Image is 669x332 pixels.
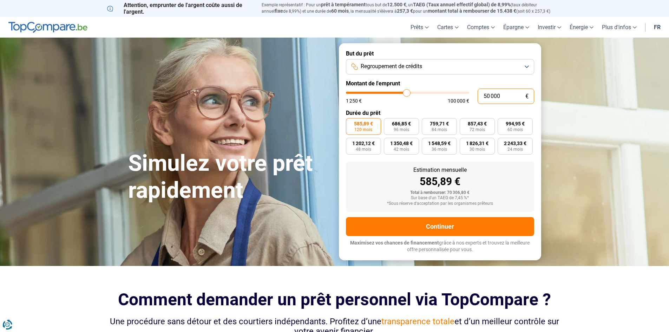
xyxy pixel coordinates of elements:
[352,141,375,146] span: 1 202,12 €
[390,141,413,146] span: 1 350,48 €
[354,128,372,132] span: 120 mois
[392,121,411,126] span: 686,85 €
[506,121,525,126] span: 994,95 €
[356,147,371,151] span: 48 mois
[354,121,373,126] span: 585,89 €
[433,17,463,38] a: Cartes
[8,22,87,33] img: TopCompare
[346,59,534,74] button: Regroupement de crédits
[565,17,598,38] a: Énergie
[499,17,533,38] a: Épargne
[346,217,534,236] button: Continuer
[504,141,526,146] span: 2 243,33 €
[387,2,406,7] span: 12.500 €
[352,196,529,201] div: Sur base d'un TAEG de 7,45 %*
[394,128,409,132] span: 96 mois
[428,8,516,14] span: montant total à rembourser de 15.438 €
[331,8,349,14] span: 60 mois
[448,98,469,103] span: 100 000 €
[397,8,413,14] span: 257,3 €
[394,147,409,151] span: 42 mois
[352,176,529,187] div: 585,89 €
[321,2,366,7] span: prêt à tempérament
[346,98,362,103] span: 1 250 €
[352,190,529,195] div: Total à rembourser: 70 306,80 €
[352,201,529,206] div: *Sous réserve d'acceptation par les organismes prêteurs
[262,2,562,14] p: Exemple représentatif : Pour un tous but de , un (taux débiteur annuel de 8,99%) et une durée de ...
[507,128,523,132] span: 60 mois
[381,317,454,326] span: transparence totale
[432,128,447,132] span: 84 mois
[406,17,433,38] a: Prêts
[128,150,330,204] h1: Simulez votre prêt rapidement
[432,147,447,151] span: 36 mois
[275,8,283,14] span: fixe
[468,121,487,126] span: 857,43 €
[361,63,422,70] span: Regroupement de crédits
[350,240,439,246] span: Maximisez vos chances de financement
[533,17,565,38] a: Investir
[525,93,529,99] span: €
[507,147,523,151] span: 24 mois
[463,17,499,38] a: Comptes
[430,121,449,126] span: 759,71 €
[107,290,562,309] h2: Comment demander un prêt personnel via TopCompare ?
[650,17,665,38] a: fr
[346,240,534,253] p: grâce à nos experts et trouvez la meilleure offre personnalisée pour vous.
[346,80,534,87] label: Montant de l'emprunt
[413,2,511,7] span: TAEG (Taux annuel effectif global) de 8,99%
[598,17,641,38] a: Plus d'infos
[107,2,253,15] p: Attention, emprunter de l'argent coûte aussi de l'argent.
[470,128,485,132] span: 72 mois
[346,110,534,116] label: Durée du prêt
[352,167,529,173] div: Estimation mensuelle
[470,147,485,151] span: 30 mois
[466,141,488,146] span: 1 826,31 €
[428,141,451,146] span: 1 548,59 €
[346,50,534,57] label: But du prêt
